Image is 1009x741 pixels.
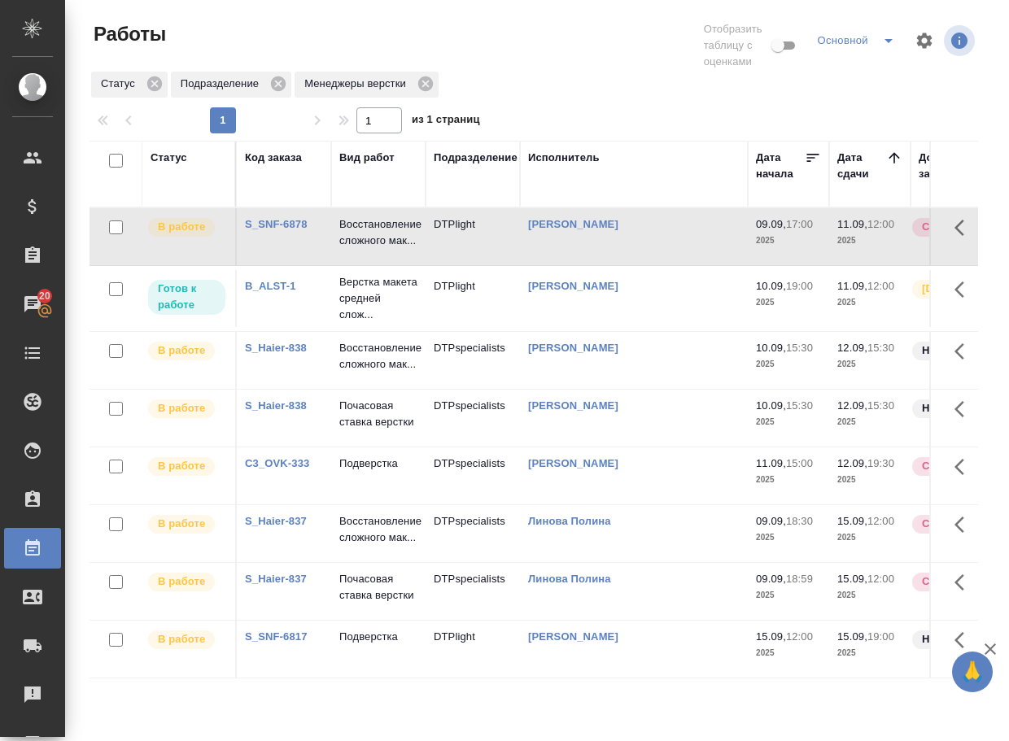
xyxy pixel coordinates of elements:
[786,399,813,412] p: 15:30
[158,631,205,647] p: В работе
[756,356,821,373] p: 2025
[146,216,227,238] div: Исполнитель выполняет работу
[339,150,395,166] div: Вид работ
[867,218,894,230] p: 12:00
[945,447,984,486] button: Здесь прячутся важные кнопки
[158,573,205,590] p: В работе
[867,457,894,469] p: 19:30
[837,630,867,643] p: 15.09,
[756,457,786,469] p: 11.09,
[704,21,769,70] span: Отобразить таблицу с оценками
[426,270,520,327] td: DTPlight
[922,458,971,474] p: Срочный
[426,505,520,562] td: DTPspecialists
[756,573,786,585] p: 09.09,
[245,573,307,585] a: S_Haier-837
[786,218,813,230] p: 17:00
[952,652,993,692] button: 🙏
[426,332,520,389] td: DTPspecialists
[4,284,61,325] a: 20
[922,342,992,359] p: Нормальный
[837,150,886,182] div: Дата сдачи
[91,72,168,98] div: Статус
[90,21,166,47] span: Работы
[905,21,944,60] span: Настроить таблицу
[756,280,786,292] p: 10.09,
[339,340,417,373] p: Восстановление сложного мак...
[922,400,992,416] p: Нормальный
[837,233,902,249] p: 2025
[837,414,902,430] p: 2025
[786,573,813,585] p: 18:59
[146,398,227,420] div: Исполнитель выполняет работу
[756,630,786,643] p: 15.09,
[426,563,520,620] td: DTPspecialists
[756,399,786,412] p: 10.09,
[339,455,417,472] p: Подверстка
[922,631,992,647] p: Нормальный
[245,342,307,354] a: S_Haier-838
[837,399,867,412] p: 12.09,
[922,219,971,235] p: Срочный
[786,630,813,643] p: 12:00
[945,332,984,371] button: Здесь прячутся важные кнопки
[339,629,417,645] p: Подверстка
[837,515,867,527] p: 15.09,
[756,218,786,230] p: 09.09,
[756,515,786,527] p: 09.09,
[837,218,867,230] p: 11.09,
[837,280,867,292] p: 11.09,
[837,356,902,373] p: 2025
[945,505,984,544] button: Здесь прячутся важные кнопки
[158,458,205,474] p: В работе
[29,288,60,304] span: 20
[786,515,813,527] p: 18:30
[158,342,205,359] p: В работе
[528,342,618,354] a: [PERSON_NAME]
[837,472,902,488] p: 2025
[867,399,894,412] p: 15:30
[944,25,978,56] span: Посмотреть информацию
[146,513,227,535] div: Исполнитель выполняет работу
[528,630,618,643] a: [PERSON_NAME]
[528,399,618,412] a: [PERSON_NAME]
[922,516,971,532] p: Срочный
[245,150,302,166] div: Код заказа
[146,629,227,651] div: Исполнитель выполняет работу
[867,630,894,643] p: 19:00
[919,150,1004,182] div: Доп. статус заказа
[867,280,894,292] p: 12:00
[146,278,227,316] div: Исполнитель может приступить к работе
[756,645,821,661] p: 2025
[245,399,307,412] a: S_Haier-838
[426,390,520,447] td: DTPspecialists
[945,390,984,429] button: Здесь прячутся важные кнопки
[304,76,412,92] p: Менеджеры верстки
[945,621,984,660] button: Здесь прячутся важные кнопки
[245,630,308,643] a: S_SNF-6817
[756,414,821,430] p: 2025
[528,573,611,585] a: Линова Полина
[339,398,417,430] p: Почасовая ставка верстки
[181,76,264,92] p: Подразделение
[837,645,902,661] p: 2025
[922,573,971,590] p: Срочный
[756,150,805,182] div: Дата начала
[171,72,291,98] div: Подразделение
[867,515,894,527] p: 12:00
[158,219,205,235] p: В работе
[756,233,821,249] p: 2025
[837,530,902,546] p: 2025
[528,457,618,469] a: [PERSON_NAME]
[426,447,520,504] td: DTPspecialists
[158,400,205,416] p: В работе
[158,281,216,313] p: Готов к работе
[245,280,296,292] a: B_ALST-1
[837,457,867,469] p: 12.09,
[837,573,867,585] p: 15.09,
[295,72,439,98] div: Менеджеры верстки
[245,457,309,469] a: C3_OVK-333
[959,655,986,689] span: 🙏
[146,571,227,593] div: Исполнитель выполняет работу
[945,270,984,309] button: Здесь прячутся важные кнопки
